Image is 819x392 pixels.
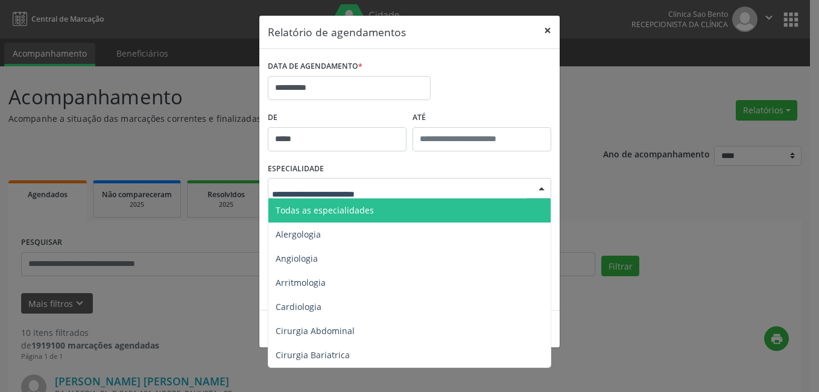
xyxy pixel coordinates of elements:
h5: Relatório de agendamentos [268,24,406,40]
span: Alergologia [276,229,321,240]
label: ATÉ [413,109,551,127]
label: ESPECIALIDADE [268,160,324,179]
span: Cirurgia Abdominal [276,325,355,337]
span: Todas as especialidades [276,204,374,216]
label: De [268,109,406,127]
span: Angiologia [276,253,318,264]
label: DATA DE AGENDAMENTO [268,57,362,76]
button: Close [536,16,560,45]
span: Cirurgia Bariatrica [276,349,350,361]
span: Cardiologia [276,301,321,312]
span: Arritmologia [276,277,326,288]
